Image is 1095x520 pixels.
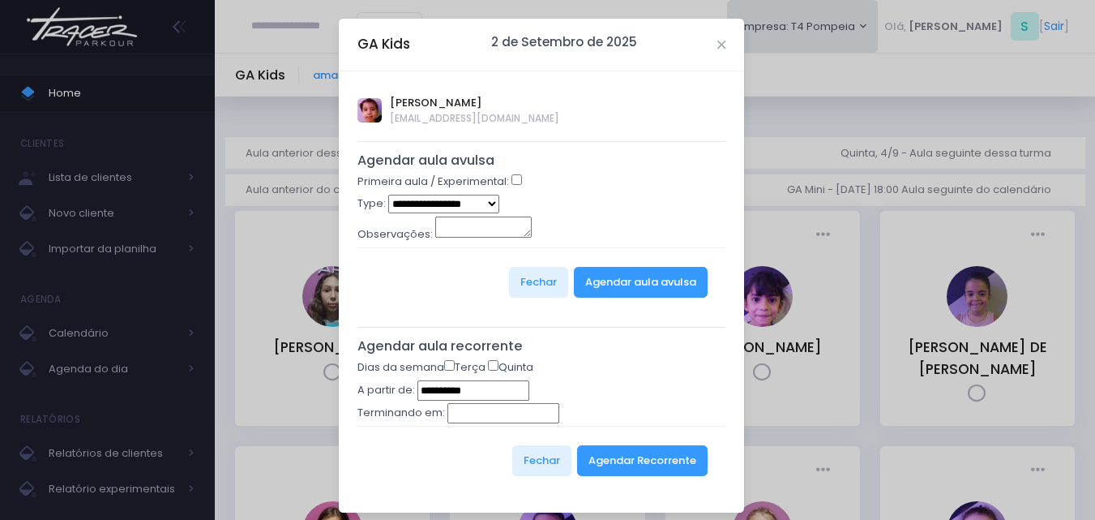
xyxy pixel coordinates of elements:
label: Terça [444,359,485,376]
span: [EMAIL_ADDRESS][DOMAIN_NAME] [390,111,559,126]
button: Fechar [512,445,571,476]
input: Quinta [488,360,498,371]
label: Type: [357,196,386,212]
h5: Agendar aula avulsa [357,153,726,169]
label: A partir de: [357,382,415,398]
button: Close [717,41,725,49]
h5: Agendar aula recorrente [357,338,726,355]
label: Terminando em: [357,405,445,421]
label: Primeira aula / Experimental: [357,174,509,190]
label: Observações: [357,226,433,243]
button: Agendar Recorrente [577,445,708,476]
button: Fechar [509,267,568,298]
form: Dias da semana [357,359,726,495]
h6: 2 de Setembro de 2025 [491,35,637,49]
input: Terça [444,360,455,371]
span: [PERSON_NAME] [390,95,559,111]
button: Agendar aula avulsa [574,267,708,298]
label: Quinta [488,359,533,376]
h5: GA Kids [357,34,410,54]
